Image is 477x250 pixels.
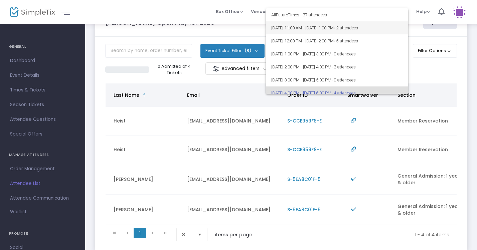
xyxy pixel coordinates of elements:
span: • 3 attendees [331,64,356,69]
span: [DATE] 2:00 PM - [DATE] 4:00 PM [271,60,403,73]
span: [DATE] 3:00 PM - [DATE] 5:00 PM [271,73,403,86]
span: All Future Times • 37 attendees [271,8,403,21]
span: • 5 attendees [334,38,358,43]
span: [DATE] 1:00 PM - [DATE] 3:00 PM [271,47,403,60]
span: [DATE] 12:00 PM - [DATE] 2:00 PM [271,34,403,47]
span: • 4 attendees [331,90,356,95]
span: [DATE] 11:00 AM - [DATE] 1:00 PM [271,21,403,34]
span: [DATE] 4:00 PM - [DATE] 6:00 PM [271,86,403,99]
span: • 0 attendees [331,51,356,56]
span: • 2 attendees [334,25,358,30]
span: • 0 attendees [331,77,356,82]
